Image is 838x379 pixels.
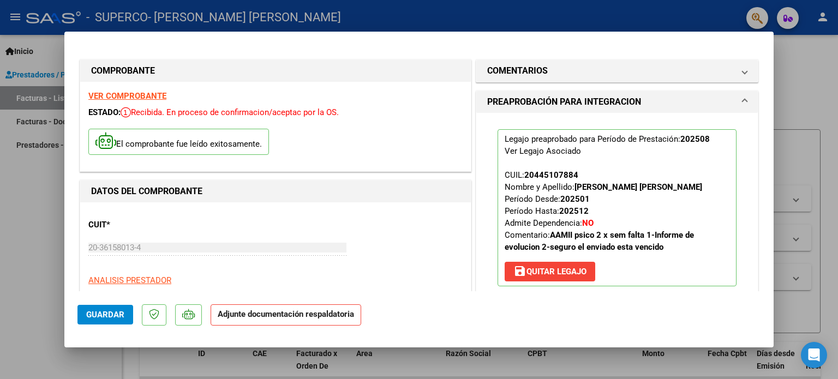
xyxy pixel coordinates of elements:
[513,264,526,278] mat-icon: save
[574,182,702,192] strong: [PERSON_NAME] [PERSON_NAME]
[513,267,586,276] span: Quitar Legajo
[88,219,201,231] p: CUIT
[218,309,354,319] strong: Adjunte documentación respaldatoria
[524,169,578,181] div: 20445107884
[88,275,171,285] span: ANALISIS PRESTADOR
[476,91,758,113] mat-expansion-panel-header: PREAPROBACIÓN PARA INTEGRACION
[559,206,589,216] strong: 202512
[505,262,595,281] button: Quitar Legajo
[505,170,702,252] span: CUIL: Nombre y Apellido: Período Desde: Período Hasta: Admite Dependencia:
[476,113,758,311] div: PREAPROBACIÓN PARA INTEGRACION
[801,342,827,368] div: Open Intercom Messenger
[88,107,121,117] span: ESTADO:
[88,129,269,155] p: El comprobante fue leído exitosamente.
[487,95,641,109] h1: PREAPROBACIÓN PARA INTEGRACION
[505,145,581,157] div: Ver Legajo Asociado
[88,91,166,101] a: VER COMPROBANTE
[560,194,590,204] strong: 202501
[86,310,124,320] span: Guardar
[582,218,594,228] strong: NO
[91,186,202,196] strong: DATOS DEL COMPROBANTE
[680,134,710,144] strong: 202508
[476,60,758,82] mat-expansion-panel-header: COMENTARIOS
[505,230,694,252] span: Comentario:
[91,65,155,76] strong: COMPROBANTE
[498,129,737,286] p: Legajo preaprobado para Período de Prestación:
[77,305,133,324] button: Guardar
[505,230,694,252] strong: AAMII psico 2 x sem falta 1-Informe de evolucion 2-seguro el enviado esta vencido
[487,64,548,77] h1: COMENTARIOS
[121,107,339,117] span: Recibida. En proceso de confirmacion/aceptac por la OS.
